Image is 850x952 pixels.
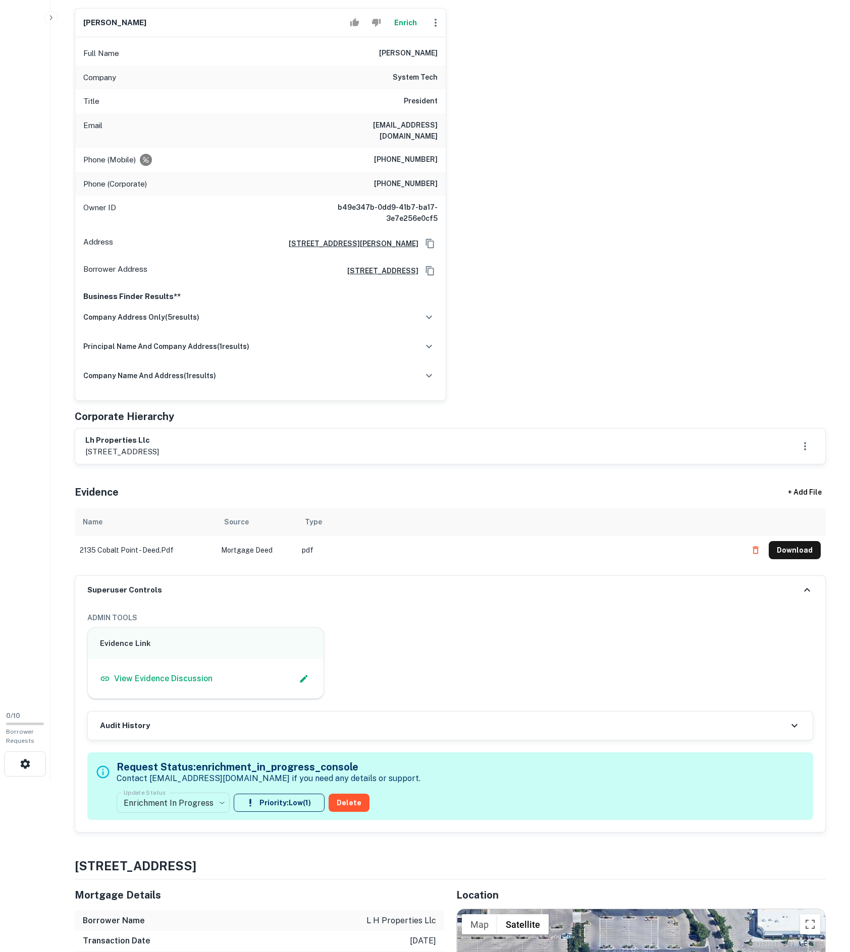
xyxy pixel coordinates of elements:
p: Phone (Corporate) [83,178,147,190]
a: [STREET_ADDRESS][PERSON_NAME] [281,238,418,249]
button: Show satellite imagery [497,914,549,934]
p: Company [83,72,116,84]
p: Phone (Mobile) [83,154,136,166]
h6: company name and address ( 1 results) [83,370,216,381]
p: Owner ID [83,202,116,224]
h6: [EMAIL_ADDRESS][DOMAIN_NAME] [316,120,438,142]
h5: Request Status: enrichment_in_progress_console [117,759,420,775]
h6: principal name and company address ( 1 results) [83,341,249,352]
h6: [PERSON_NAME] [83,17,146,29]
button: Delete file [747,542,765,558]
a: [STREET_ADDRESS] [339,265,418,276]
h6: system tech [393,72,438,84]
h6: [PHONE_NUMBER] [374,154,438,166]
td: Mortgage Deed [216,536,297,564]
button: Delete [329,794,369,812]
td: 2135 cobalt point - deed.pdf [75,536,216,564]
td: pdf [297,536,741,564]
div: scrollable content [75,508,826,575]
div: + Add File [769,484,840,502]
h6: [PERSON_NAME] [379,47,438,59]
h6: company address only ( 5 results) [83,312,199,323]
h5: Location [456,887,826,903]
iframe: Chat Widget [800,871,850,920]
h6: b49e347b-0dd9-41b7-ba17-3e7e256e0cf5 [316,202,438,224]
h5: Evidence [75,485,119,500]
h5: Mortgage Details [75,887,444,903]
button: Download [769,541,821,559]
span: Borrower Requests [6,728,34,744]
button: Edit Slack Link [296,671,311,686]
button: Reject [367,13,385,33]
p: Business Finder Results** [83,290,438,303]
a: View Evidence Discussion [100,673,212,685]
button: Priority:Low(1) [234,794,325,812]
p: Full Name [83,47,119,59]
h6: Borrower Name [83,915,145,927]
h6: ADMIN TOOLS [87,612,813,623]
h6: [PHONE_NUMBER] [374,178,438,190]
th: Source [216,508,297,536]
button: Toggle fullscreen view [800,914,820,934]
p: Email [83,120,102,142]
p: Borrower Address [83,263,147,278]
p: Address [83,236,113,251]
div: Type [305,516,322,528]
p: l h properties llc [366,915,436,927]
h6: Audit History [100,720,150,732]
th: Name [75,508,216,536]
button: Enrich [389,13,421,33]
p: [STREET_ADDRESS] [85,446,159,458]
div: Source [224,516,249,528]
h6: lh properties llc [85,435,159,446]
p: Contact [EMAIL_ADDRESS][DOMAIN_NAME] if you need any details or support. [117,772,420,785]
button: Copy Address [422,263,438,278]
div: Requests to not be contacted at this number [140,154,152,166]
span: 0 / 10 [6,712,20,720]
h6: President [404,95,438,107]
h6: Transaction Date [83,935,150,947]
div: Enrichment In Progress [117,789,230,817]
button: Accept [346,13,363,33]
h5: Corporate Hierarchy [75,409,174,424]
th: Type [297,508,741,536]
button: Copy Address [422,236,438,251]
h4: [STREET_ADDRESS] [75,857,826,875]
p: Title [83,95,99,107]
button: Show street map [462,914,497,934]
h6: Evidence Link [100,638,311,649]
div: Name [83,516,102,528]
h6: Superuser Controls [87,584,162,596]
label: Update Status [124,788,166,797]
p: View Evidence Discussion [114,673,212,685]
p: [DATE] [410,935,436,947]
